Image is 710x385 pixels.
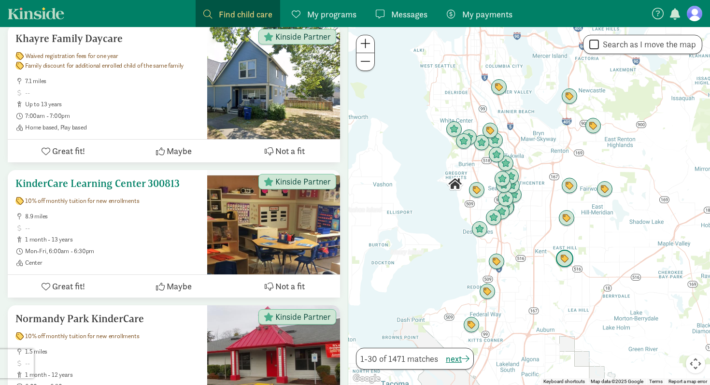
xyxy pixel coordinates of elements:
span: 8.9 miles [25,213,199,220]
div: Click to see details [461,129,477,146]
span: up to 13 years [25,100,199,108]
div: Click to see details [488,147,505,163]
a: Report a map error [668,379,707,384]
span: Maybe [167,144,192,157]
span: Maybe [167,280,192,293]
button: Not a fit [229,140,340,162]
div: Click to see details [506,187,522,203]
span: 7.1 miles [25,77,199,85]
h5: KinderCare Learning Center 300813 [15,178,199,189]
span: Waived registration fees for one year [25,52,118,60]
button: Keyboard shortcuts [543,378,585,385]
span: Messages [391,8,427,21]
div: Click to see details [487,132,503,149]
div: Click to see details [498,199,515,215]
span: 1.5 miles [25,348,199,356]
div: Click to see details [555,250,574,268]
span: Kinside Partner [275,32,331,41]
span: Map data ©2025 Google [591,379,643,384]
span: Great fit! [52,280,85,293]
button: Great fit! [8,140,118,162]
div: Click to see details [446,121,462,138]
span: Great fit! [52,144,85,157]
div: Click to see details [455,133,472,150]
span: Family discount for additional enrolled child of the same family [25,62,184,70]
div: Click to see details [561,88,578,105]
div: Click to see details [485,210,502,226]
a: Open this area in Google Maps (opens a new window) [351,372,383,385]
button: Maybe [118,140,229,162]
div: Click to see details [482,123,498,139]
div: Click to see details [447,176,463,192]
div: Click to see details [491,79,507,96]
span: 7:00am - 7:00pm [25,112,199,120]
span: Mon-Fri, 6:00am - 6:30pm [25,247,199,255]
div: Click to see details [494,171,511,187]
div: Click to see details [596,181,613,198]
span: Kinside Partner [275,313,331,321]
span: Home based, Play based [25,124,199,131]
span: Kinside Partner [275,177,331,186]
span: Not a fit [275,280,305,293]
a: Terms (opens in new tab) [649,379,663,384]
span: 1 month - 12 years [25,371,199,379]
div: Click to see details [463,317,480,333]
span: 10% off monthly tuition for new enrollments [25,197,139,205]
span: 10% off monthly tuition for new enrollments [25,332,139,340]
span: My payments [462,8,512,21]
div: Click to see details [497,156,514,172]
div: Click to see details [585,118,601,134]
button: Map camera controls [686,354,705,373]
span: Not a fit [275,144,305,157]
a: Kinside [8,7,64,19]
div: Click to see details [497,191,514,207]
label: Search as I move the map [599,39,696,50]
div: Click to see details [496,177,512,194]
button: next [446,352,469,365]
div: Click to see details [479,284,496,300]
div: Click to see details [488,254,505,270]
div: Click to see details [503,169,519,185]
button: Maybe [118,275,229,298]
div: Click to see details [469,182,485,199]
span: 1 month - 13 years [25,236,199,243]
span: My programs [307,8,356,21]
img: Google [351,372,383,385]
h5: Khayre Family Daycare [15,33,199,44]
span: Find child care [219,8,272,21]
span: 1-30 of 1471 matches [360,352,438,365]
div: Click to see details [473,135,490,151]
div: Click to see details [498,200,514,216]
div: Click to see details [561,178,578,194]
div: Click to see details [504,178,520,194]
span: Center [25,259,199,267]
div: Click to see details [494,204,510,220]
button: Great fit! [8,275,118,298]
button: Not a fit [229,275,340,298]
div: Click to see details [558,210,575,227]
div: Click to see details [471,221,488,238]
h5: Normandy Park KinderCare [15,313,199,325]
